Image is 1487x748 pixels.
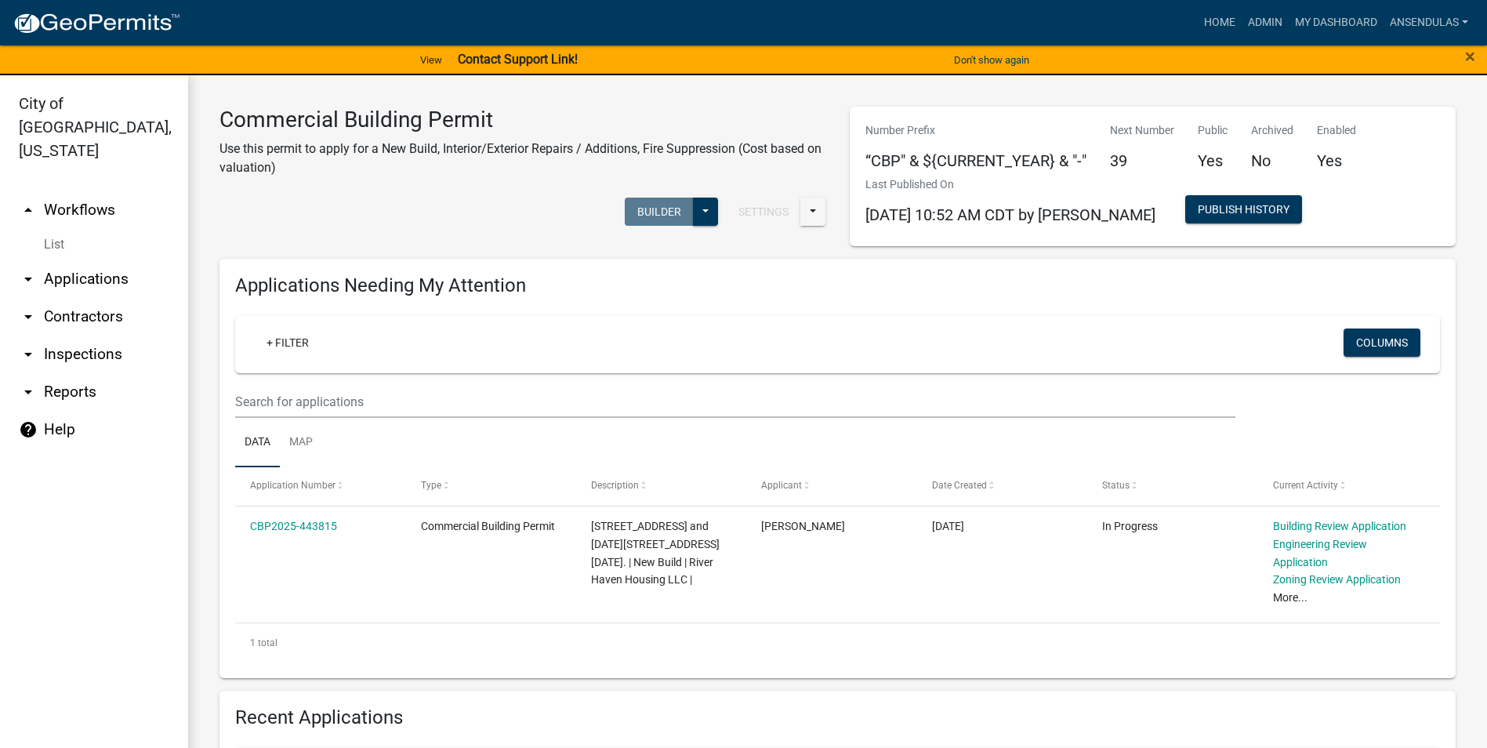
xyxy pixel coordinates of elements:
[1198,122,1228,139] p: Public
[1185,195,1302,223] button: Publish History
[1102,480,1130,491] span: Status
[250,480,335,491] span: Application Number
[865,151,1086,170] h5: “CBP" & ${CURRENT_YEAR} & "-"
[219,107,826,133] h3: Commercial Building Permit
[1273,538,1367,568] a: Engineering Review Application
[865,176,1155,193] p: Last Published On
[726,198,801,226] button: Settings
[19,307,38,326] i: arrow_drop_down
[1273,591,1307,604] a: More...
[1258,467,1428,505] datatable-header-cell: Current Activity
[254,329,321,357] a: + Filter
[1198,151,1228,170] h5: Yes
[280,418,322,468] a: Map
[1110,151,1174,170] h5: 39
[576,467,746,505] datatable-header-cell: Description
[948,47,1035,73] button: Don't show again
[1087,467,1257,505] datatable-header-cell: Status
[235,274,1440,297] h4: Applications Needing My Attention
[865,205,1155,224] span: [DATE] 10:52 AM CDT by [PERSON_NAME]
[235,386,1235,418] input: Search for applications
[19,383,38,401] i: arrow_drop_down
[421,480,441,491] span: Type
[1185,204,1302,216] wm-modal-confirm: Workflow Publish History
[1242,8,1289,38] a: Admin
[932,520,964,532] span: 07/01/2025
[458,52,578,67] strong: Contact Support Link!
[414,47,448,73] a: View
[19,201,38,220] i: arrow_drop_up
[625,198,694,226] button: Builder
[1110,122,1174,139] p: Next Number
[1289,8,1384,38] a: My Dashboard
[235,706,1440,729] h4: Recent Applications
[1317,122,1356,139] p: Enabled
[19,345,38,364] i: arrow_drop_down
[421,520,555,532] span: Commercial Building Permit
[1251,122,1293,139] p: Archived
[591,480,639,491] span: Description
[19,420,38,439] i: help
[235,418,280,468] a: Data
[917,467,1087,505] datatable-header-cell: Date Created
[1251,151,1293,170] h5: No
[1102,520,1158,532] span: In Progress
[235,623,1440,663] div: 1 total
[865,122,1086,139] p: Number Prefix
[405,467,575,505] datatable-header-cell: Type
[219,140,826,177] p: Use this permit to apply for a New Build, Interior/Exterior Repairs / Additions, Fire Suppression...
[19,270,38,289] i: arrow_drop_down
[1317,151,1356,170] h5: Yes
[1465,45,1475,67] span: ×
[250,520,337,532] a: CBP2025-443815
[235,467,405,505] datatable-header-cell: Application Number
[591,520,720,586] span: 1800 North Highland Avenue and 1425-1625 Maplewood Drive. | New Build | River Haven Housing LLC |
[761,520,845,532] span: Dean Madagan
[761,480,802,491] span: Applicant
[746,467,916,505] datatable-header-cell: Applicant
[1198,8,1242,38] a: Home
[1344,329,1420,357] button: Columns
[1465,47,1475,66] button: Close
[1273,573,1401,586] a: Zoning Review Application
[1384,8,1474,38] a: ansendulas
[932,480,987,491] span: Date Created
[1273,520,1406,532] a: Building Review Application
[1273,480,1338,491] span: Current Activity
